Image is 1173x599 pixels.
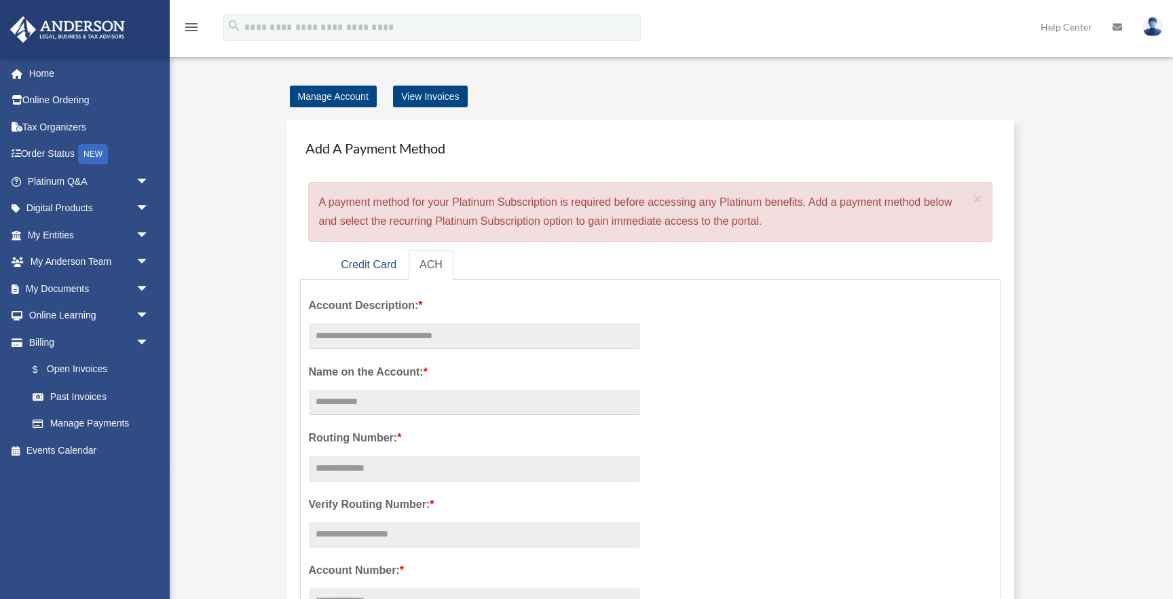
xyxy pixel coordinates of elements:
[308,182,993,242] div: A payment method for your Platinum Subscription is required before accessing any Platinum benefit...
[10,329,170,356] a: Billingarrow_drop_down
[40,361,47,378] span: $
[300,133,1001,163] h4: Add A Payment Method
[309,363,640,382] label: Name on the Account:
[10,87,170,114] a: Online Ordering
[183,24,200,35] a: menu
[309,429,640,448] label: Routing Number:
[136,168,163,196] span: arrow_drop_down
[136,275,163,303] span: arrow_drop_down
[973,191,982,206] span: ×
[393,86,467,107] a: View Invoices
[19,356,170,384] a: $Open Invoices
[10,302,170,329] a: Online Learningarrow_drop_down
[136,195,163,223] span: arrow_drop_down
[330,250,407,280] a: Credit Card
[136,302,163,330] span: arrow_drop_down
[10,195,170,222] a: Digital Productsarrow_drop_down
[10,275,170,302] a: My Documentsarrow_drop_down
[136,221,163,249] span: arrow_drop_down
[10,113,170,141] a: Tax Organizers
[136,249,163,276] span: arrow_drop_down
[309,296,640,315] label: Account Description:
[10,221,170,249] a: My Entitiesarrow_drop_down
[10,60,170,87] a: Home
[19,383,170,410] a: Past Invoices
[19,410,163,437] a: Manage Payments
[136,329,163,357] span: arrow_drop_down
[10,141,170,168] a: Order StatusNEW
[1142,17,1163,37] img: User Pic
[10,168,170,195] a: Platinum Q&Aarrow_drop_down
[290,86,377,107] a: Manage Account
[309,495,640,514] label: Verify Routing Number:
[973,192,982,206] button: Close
[309,561,640,580] label: Account Number:
[409,250,453,280] a: ACH
[78,144,108,164] div: NEW
[227,18,242,33] i: search
[10,437,170,464] a: Events Calendar
[183,19,200,35] i: menu
[6,16,129,43] img: Anderson Advisors Platinum Portal
[10,249,170,276] a: My Anderson Teamarrow_drop_down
